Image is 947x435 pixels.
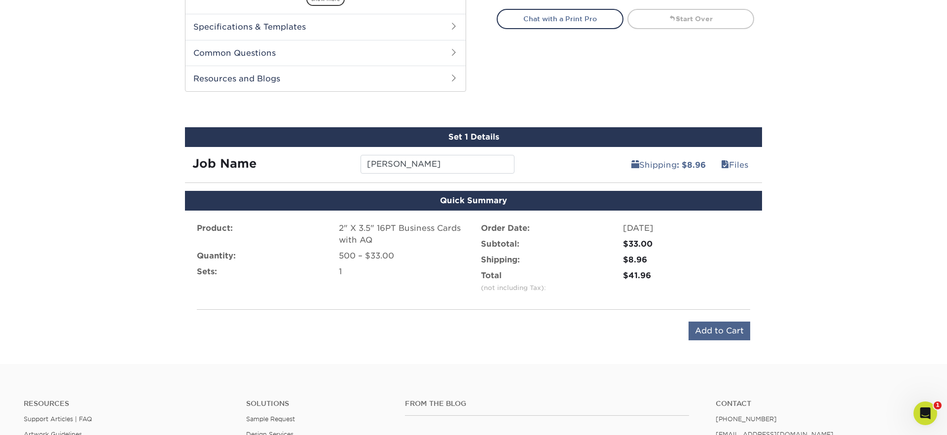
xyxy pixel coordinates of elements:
[405,399,690,408] h4: From the Blog
[716,415,777,423] a: [PHONE_NUMBER]
[627,9,754,29] a: Start Over
[192,156,256,171] strong: Job Name
[246,415,295,423] a: Sample Request
[716,399,923,408] a: Contact
[623,222,750,234] div: [DATE]
[24,415,92,423] a: Support Articles | FAQ
[715,155,755,175] a: Files
[361,155,514,174] input: Enter a job name
[481,254,520,266] label: Shipping:
[185,40,466,66] h2: Common Questions
[721,160,729,170] span: files
[497,9,623,29] a: Chat with a Print Pro
[689,322,750,340] input: Add to Cart
[623,238,750,250] div: $33.00
[339,266,466,278] div: 1
[185,127,762,147] div: Set 1 Details
[246,399,390,408] h4: Solutions
[24,399,231,408] h4: Resources
[339,222,466,246] div: 2" X 3.5" 16PT Business Cards with AQ
[481,270,546,293] label: Total
[197,222,233,234] label: Product:
[185,66,466,91] h2: Resources and Blogs
[934,401,942,409] span: 1
[185,191,762,211] div: Quick Summary
[185,14,466,39] h2: Specifications & Templates
[481,284,546,291] small: (not including Tax):
[913,401,937,425] iframe: Intercom live chat
[481,238,519,250] label: Subtotal:
[625,155,712,175] a: Shipping: $8.96
[197,250,236,262] label: Quantity:
[631,160,639,170] span: shipping
[481,222,530,234] label: Order Date:
[623,254,750,266] div: $8.96
[677,160,706,170] b: : $8.96
[197,266,217,278] label: Sets:
[339,250,466,262] div: 500 – $33.00
[623,270,750,282] div: $41.96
